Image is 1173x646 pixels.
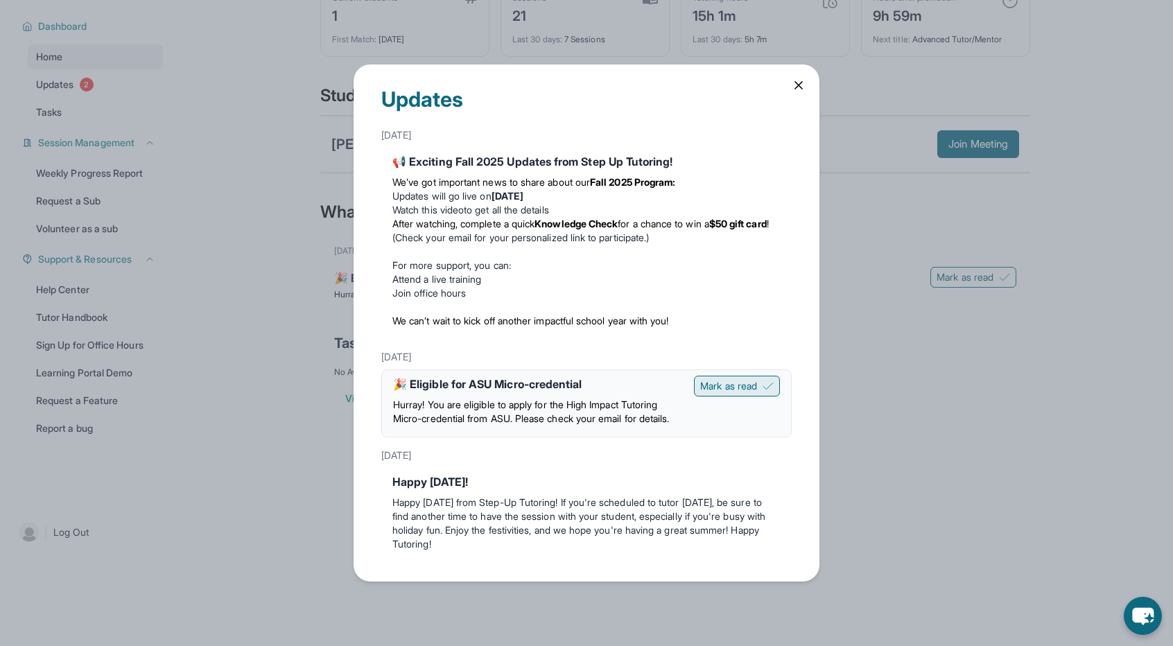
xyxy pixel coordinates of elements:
span: We’ve got important news to share about our [392,176,590,188]
strong: [DATE] [492,190,523,202]
li: (Check your email for your personalized link to participate.) [392,217,781,245]
a: Join office hours [392,287,466,299]
span: for a chance to win a [618,218,709,229]
button: chat-button [1124,597,1162,635]
div: Happy [DATE]! [392,473,781,490]
li: Updates will go live on [392,189,781,203]
span: We can’t wait to kick off another impactful school year with you! [392,315,669,326]
div: [DATE] [381,123,792,148]
a: Watch this video [392,204,464,216]
strong: $50 gift card [709,218,767,229]
div: [DATE] [381,344,792,369]
p: For more support, you can: [392,259,781,272]
p: Happy [DATE] from Step-Up Tutoring! If you're scheduled to tutor [DATE], be sure to find another ... [392,496,781,551]
div: 📢 Exciting Fall 2025 Updates from Step Up Tutoring! [392,153,781,170]
strong: Fall 2025 Program: [590,176,675,188]
img: Mark as read [763,381,774,392]
a: Attend a live training [392,273,482,285]
span: ! [767,218,769,229]
span: Hurray! You are eligible to apply for the High Impact Tutoring Micro-credential from ASU. Please ... [393,399,669,424]
div: 🎉 Eligible for ASU Micro-credential [393,376,683,392]
div: [DATE] [381,443,792,468]
span: After watching, complete a quick [392,218,535,229]
li: to get all the details [392,203,781,217]
div: Updates [381,64,792,123]
button: Mark as read [694,376,780,396]
strong: Knowledge Check [535,218,618,229]
span: Mark as read [700,379,757,393]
